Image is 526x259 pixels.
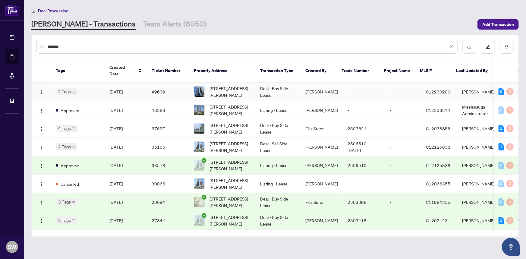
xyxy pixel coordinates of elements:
td: 2503418 [343,211,385,230]
span: 2 Tags [58,88,71,95]
div: 0 [506,180,514,187]
img: Logo [39,182,44,187]
th: MLS # [415,59,451,83]
td: [PERSON_NAME] [457,83,502,101]
a: [PERSON_NAME] - Transactions [31,19,136,30]
td: Listing - Lease [255,175,301,193]
th: Trade Number [337,59,379,83]
span: check-circle [202,158,206,163]
span: 3 Tags [58,217,71,224]
span: filter [505,45,509,49]
span: check-circle [202,213,206,218]
span: down [72,201,75,204]
span: home [31,9,36,13]
span: C12038856 [426,126,450,131]
th: Created Date [105,59,147,83]
span: [STREET_ADDRESS][PERSON_NAME] [209,103,250,117]
div: 0 [506,88,514,95]
td: - [385,175,421,193]
img: thumbnail-img [194,197,204,207]
div: 0 [506,125,514,132]
td: Deal - Sell Side Lease [255,138,301,156]
span: [PERSON_NAME] [305,89,338,94]
span: [PERSON_NAME] [305,163,338,168]
span: Approved [61,107,79,114]
div: 0 [506,106,514,114]
td: Deal - Buy Side Lease [255,193,301,211]
td: Deal - Buy Side Lease [255,211,301,230]
button: Logo [36,160,46,170]
button: Logo [36,142,46,152]
td: 49639 [147,83,189,101]
td: - [385,138,421,156]
th: Tags [51,59,105,83]
div: 0 [499,180,504,187]
span: 4 Tags [58,125,71,132]
button: Add Transaction [477,19,519,30]
span: down [72,127,75,130]
span: C12021431 [426,218,450,223]
span: [STREET_ADDRESS][PERSON_NAME] [209,214,250,227]
div: 0 [506,217,514,224]
td: [PERSON_NAME] [457,175,502,193]
a: Team Alerts (6050) [143,19,206,30]
button: edit [481,40,495,54]
span: [DATE] [109,107,123,113]
span: Filiz Surer [305,199,324,205]
td: - [385,119,421,138]
img: thumbnail-img [194,160,204,170]
td: - [385,156,421,175]
th: Transaction Type [255,59,301,83]
th: Created By [301,59,337,83]
td: 2506510 - [DATE] [343,138,385,156]
td: - [343,175,385,193]
span: C12125838 [426,163,450,168]
span: [STREET_ADDRESS][PERSON_NAME] [209,140,250,153]
td: [PERSON_NAME] [457,119,502,138]
th: Project Name [379,59,415,83]
td: 48388 [147,101,189,119]
button: download [462,40,476,54]
span: [DATE] [109,163,123,168]
td: - [385,83,421,101]
td: - [385,193,421,211]
div: 5 [499,88,504,95]
img: Logo [39,145,44,150]
div: 1 [499,143,504,150]
span: download [467,45,471,49]
td: 35165 [147,138,189,156]
span: Created Date [109,64,135,77]
button: Logo [36,124,46,133]
span: C12125838 [426,144,450,150]
td: Listing - Lease [255,156,301,175]
button: Logo [36,179,46,188]
span: [DATE] [109,199,123,205]
span: [DATE] [109,126,123,131]
img: Logo [39,200,44,205]
td: 27344 [147,211,189,230]
span: 3 Tags [58,198,71,205]
span: [STREET_ADDRESS][PERSON_NAME] [209,85,250,98]
span: [DATE] [109,181,123,186]
button: filter [500,40,514,54]
span: [PERSON_NAME] [305,218,338,223]
td: 2506510 [343,156,385,175]
td: 28694 [147,193,189,211]
span: [STREET_ADDRESS][PERSON_NAME] [209,177,250,190]
td: [PERSON_NAME] [457,156,502,175]
span: [STREET_ADDRESS][PERSON_NAME] [209,122,250,135]
span: [STREET_ADDRESS][PERSON_NAME] [209,195,250,209]
div: 0 [499,106,504,114]
span: [DATE] [109,218,123,223]
span: C12230200 [426,89,450,94]
span: [PERSON_NAME] [305,181,338,186]
span: Filiz Surer [305,126,324,131]
span: down [72,219,75,222]
img: Logo [39,219,44,223]
div: 1 [499,217,504,224]
img: thumbnail-img [194,178,204,189]
span: edit [486,45,490,49]
span: down [72,90,75,93]
img: Logo [39,90,44,95]
span: Cancelled [61,181,79,187]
